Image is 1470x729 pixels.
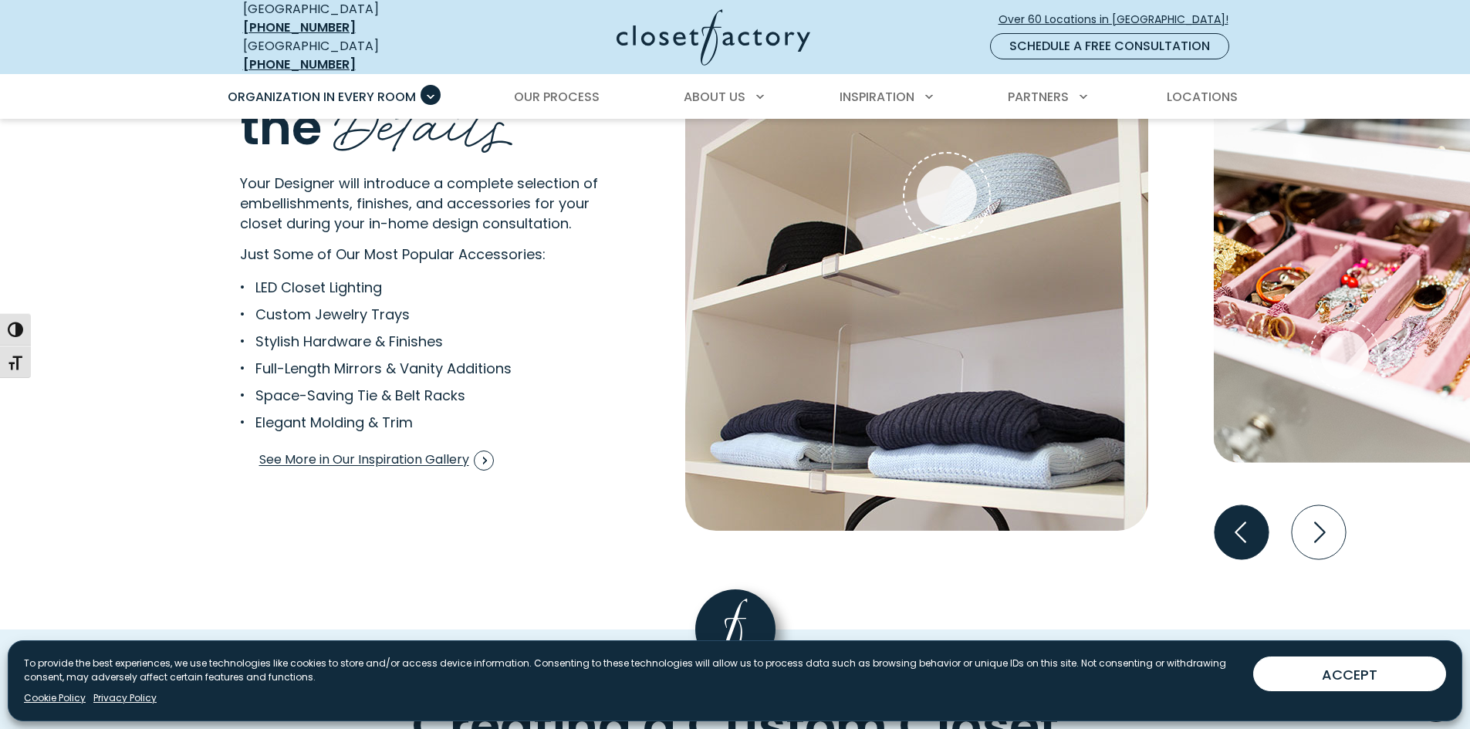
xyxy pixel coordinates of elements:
[1208,499,1275,565] button: Previous slide
[259,451,494,471] span: See More in Our Inspiration Gallery
[240,385,593,406] li: Space-Saving Tie & Belt Racks
[240,93,322,161] span: the
[259,445,495,476] a: See More in Our Inspiration Gallery
[514,88,600,106] span: Our Process
[240,304,593,325] li: Custom Jewelry Trays
[240,174,598,233] span: Your Designer will introduce a complete selection of embellishments, finishes, and accessories fo...
[240,244,642,265] p: Just Some of Our Most Popular Accessories:
[93,691,157,705] a: Privacy Policy
[840,88,914,106] span: Inspiration
[1008,88,1069,106] span: Partners
[243,37,467,74] div: [GEOGRAPHIC_DATA]
[999,12,1241,28] span: Over 60 Locations in [GEOGRAPHIC_DATA]!
[228,88,416,106] span: Organization in Every Room
[217,76,1254,119] nav: Primary Menu
[685,45,1148,531] img: Movable clip on Lucite shelf dividers
[243,56,356,73] a: [PHONE_NUMBER]
[240,358,593,379] li: Full-Length Mirrors & Vanity Additions
[24,691,86,705] a: Cookie Policy
[998,6,1242,33] a: Over 60 Locations in [GEOGRAPHIC_DATA]!
[990,33,1229,59] a: Schedule a Free Consultation
[24,656,1241,684] p: To provide the best experiences, we use technologies like cookies to store and/or access device i...
[1167,88,1238,106] span: Locations
[243,19,356,36] a: [PHONE_NUMBER]
[684,88,745,106] span: About Us
[240,277,593,298] li: LED Closet Lighting
[617,9,810,66] img: Closet Factory Logo
[1286,499,1352,565] button: Next slide
[1253,656,1446,691] button: ACCEPT
[240,412,593,433] li: Elegant Molding & Trim
[240,331,593,352] li: Stylish Hardware & Finishes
